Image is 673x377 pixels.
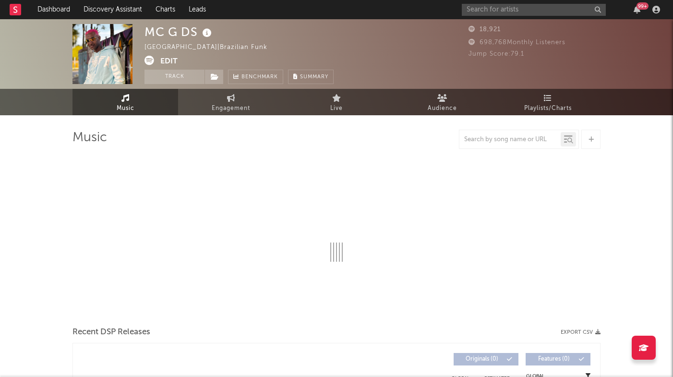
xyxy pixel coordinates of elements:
div: 99 + [637,2,649,10]
a: Audience [389,89,495,115]
span: Music [117,103,134,114]
span: Live [330,103,343,114]
button: Summary [288,70,334,84]
span: 18,921 [469,26,501,33]
input: Search for artists [462,4,606,16]
button: 99+ [634,6,640,13]
span: 698,768 Monthly Listeners [469,39,565,46]
input: Search by song name or URL [459,136,561,144]
span: Audience [428,103,457,114]
button: Export CSV [561,329,601,335]
div: MC G DS [144,24,214,40]
span: Jump Score: 79.1 [469,51,524,57]
a: Playlists/Charts [495,89,601,115]
a: Benchmark [228,70,283,84]
button: Originals(0) [454,353,518,365]
div: [GEOGRAPHIC_DATA] | Brazilian Funk [144,42,278,53]
span: Playlists/Charts [524,103,572,114]
span: Summary [300,74,328,80]
a: Music [72,89,178,115]
span: Originals ( 0 ) [460,356,504,362]
button: Track [144,70,204,84]
span: Features ( 0 ) [532,356,576,362]
span: Recent DSP Releases [72,327,150,338]
a: Engagement [178,89,284,115]
span: Engagement [212,103,250,114]
a: Live [284,89,389,115]
span: Benchmark [241,72,278,83]
button: Edit [160,56,178,68]
button: Features(0) [526,353,590,365]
